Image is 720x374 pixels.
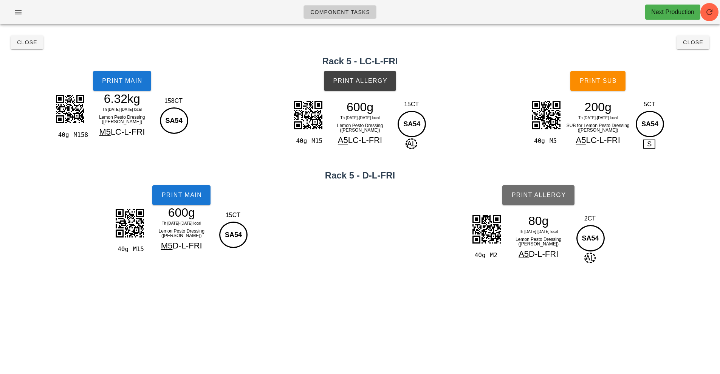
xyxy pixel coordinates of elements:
div: 5CT [634,100,665,109]
div: SA54 [576,225,605,251]
div: 2CT [574,214,606,223]
span: LC-L-FRI [348,135,382,145]
span: M5 [161,241,173,250]
div: 40g [293,136,308,146]
span: D-L-FRI [529,249,558,259]
div: 600g [327,101,393,113]
div: 80g [506,215,571,227]
span: M5 [99,127,111,137]
div: Lemon Pesto Dressing ([PERSON_NAME]) [506,236,571,248]
span: Th [DATE]-[DATE] local [578,116,618,120]
div: SA54 [219,222,248,248]
h2: Rack 5 - LC-L-FRI [5,54,715,68]
img: Sr9S9Qgj43FS98vhYhaiqICWFvOxRyx3JcjJZEYWT2Coc7JIVQi4EVDJDCPj0VAX1mHNIlyri5xmBrZIVIOcQCCFz2G55DiFb... [289,96,327,134]
div: 40g [55,130,70,140]
span: A5 [576,135,586,145]
span: Print Main [161,192,202,199]
div: SA54 [398,111,426,137]
div: Lemon Pesto Dressing ([PERSON_NAME]) [149,227,214,239]
div: 6.32kg [89,93,155,104]
div: 200g [565,101,631,113]
div: Lemon Pesto Dressing ([PERSON_NAME]) [89,113,155,126]
div: 40g [471,250,487,260]
span: AL [584,253,596,263]
span: LC-L-FRI [111,127,145,137]
div: Lemon Pesto Dressing ([PERSON_NAME]) [327,122,393,134]
div: 15CT [396,100,427,109]
button: Print Main [93,71,151,91]
div: SUB for Lemon Pesto Dressing ([PERSON_NAME]) [565,122,631,134]
span: Print Sub [579,78,617,84]
div: 158CT [158,96,189,106]
div: M15 [130,244,146,254]
div: M5 [547,136,562,146]
div: M2 [487,250,503,260]
span: A5 [338,135,348,145]
span: Th [DATE]-[DATE] local [519,230,558,234]
a: Component Tasks [303,5,376,19]
div: M15 [308,136,324,146]
img: XGFgAAAABJRU5ErkJggg== [111,204,149,242]
div: Next Production [651,8,694,17]
span: AL [406,138,417,149]
img: lA1ZRGGqItkVCCgFtFzCRlW2p5OMk1ODZzYk0nPgIAphczrBiTgFUlMFf1VP6RfdduQmI9IlhpIB7DdySYDhJqHtqcTNRAD0r... [527,96,565,134]
div: 600g [149,207,214,218]
h2: Rack 5 - D-L-FRI [5,169,715,182]
button: Print Allergy [502,185,574,205]
button: Print Sub [570,71,626,91]
span: Print Main [102,78,142,84]
div: SA54 [636,111,664,137]
span: Th [DATE]-[DATE] local [162,221,201,225]
span: Close [17,39,37,45]
div: 15CT [217,211,249,220]
span: Component Tasks [310,9,370,15]
span: S [643,140,655,149]
div: 40g [531,136,547,146]
span: LC-L-FRI [586,135,620,145]
span: A5 [519,249,529,259]
span: Close [683,39,703,45]
img: VtdPUDWQfAlvnkL5w7NmEDMsBE2JChiEwLBxXiAkZhsCwcFwhJmQYAsPCcYWYkGEIDAvnC7FvSj6BOla4AAAAAElFTkSuQmCC [51,90,89,128]
span: Print Allergy [511,192,566,199]
button: Close [11,36,43,49]
div: SA54 [160,107,188,134]
button: Print Main [152,185,211,205]
span: Print Allergy [333,78,387,84]
button: Print Allergy [324,71,396,91]
span: D-L-FRI [172,241,202,250]
span: Th [DATE]-[DATE] local [340,116,379,120]
button: Close [677,36,709,49]
div: 40g [115,244,130,254]
div: M158 [71,130,86,140]
img: LU3hLymMYSQNDds3q5C1AsR7FRprSa0VW9lbVOWelGi8SEEpBgBkmzkxE8I2YwQEM7JhOwexCfx49i0vWWRRUnVWiJ9pAKJ9j... [468,210,505,248]
span: Th [DATE]-[DATE] local [102,107,142,112]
